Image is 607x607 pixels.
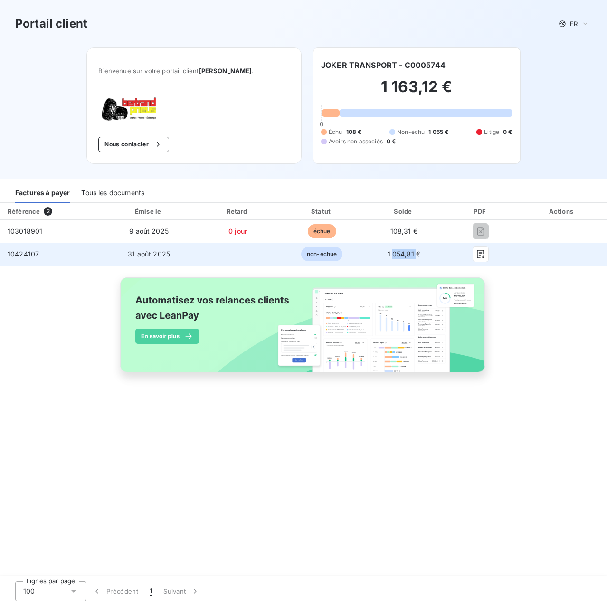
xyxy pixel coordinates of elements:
[8,208,40,215] div: Référence
[329,128,342,136] span: Échu
[86,581,144,601] button: Précédent
[98,67,290,75] span: Bienvenue sur votre portail client .
[104,207,193,216] div: Émise le
[301,247,342,261] span: non-échue
[397,128,425,136] span: Non-échu
[308,224,336,238] span: échue
[98,97,159,122] img: Company logo
[98,137,169,152] button: Nous contacter
[388,250,421,258] span: 1 054,81 €
[199,67,252,75] span: [PERSON_NAME]
[321,77,512,106] h2: 1 163,12 €
[365,207,442,216] div: Solde
[484,128,499,136] span: Litige
[519,207,605,216] div: Actions
[15,15,87,32] h3: Portail client
[428,128,448,136] span: 1 055 €
[228,227,247,235] span: 0 jour
[112,272,495,389] img: banner
[158,581,206,601] button: Suivant
[390,227,417,235] span: 108,31 €
[570,20,578,28] span: FR
[197,207,278,216] div: Retard
[329,137,383,146] span: Avoirs non associés
[81,183,144,203] div: Tous les documents
[446,207,515,216] div: PDF
[15,183,70,203] div: Factures à payer
[44,207,52,216] span: 2
[387,137,396,146] span: 0 €
[129,227,169,235] span: 9 août 2025
[503,128,512,136] span: 0 €
[128,250,170,258] span: 31 août 2025
[23,587,35,596] span: 100
[8,250,39,258] span: 10424107
[321,59,446,71] h6: JOKER TRANSPORT - C0005744
[144,581,158,601] button: 1
[282,207,361,216] div: Statut
[150,587,152,596] span: 1
[320,120,323,128] span: 0
[8,227,42,235] span: 103018901
[346,128,362,136] span: 108 €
